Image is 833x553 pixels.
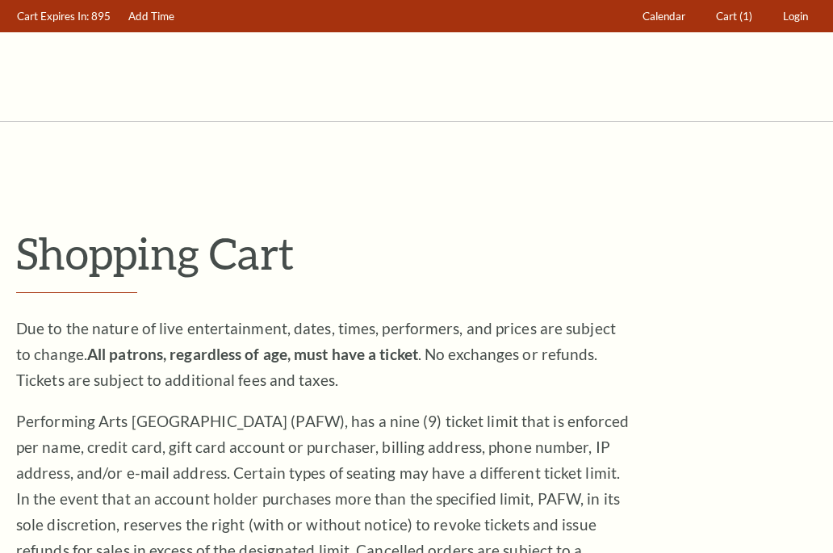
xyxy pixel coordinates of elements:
[783,10,808,23] span: Login
[776,1,816,32] a: Login
[91,10,111,23] span: 895
[635,1,693,32] a: Calendar
[716,10,737,23] span: Cart
[16,227,817,279] p: Shopping Cart
[87,345,418,363] strong: All patrons, regardless of age, must have a ticket
[16,319,616,389] span: Due to the nature of live entertainment, dates, times, performers, and prices are subject to chan...
[739,10,752,23] span: (1)
[643,10,685,23] span: Calendar
[709,1,760,32] a: Cart (1)
[121,1,182,32] a: Add Time
[17,10,89,23] span: Cart Expires In:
